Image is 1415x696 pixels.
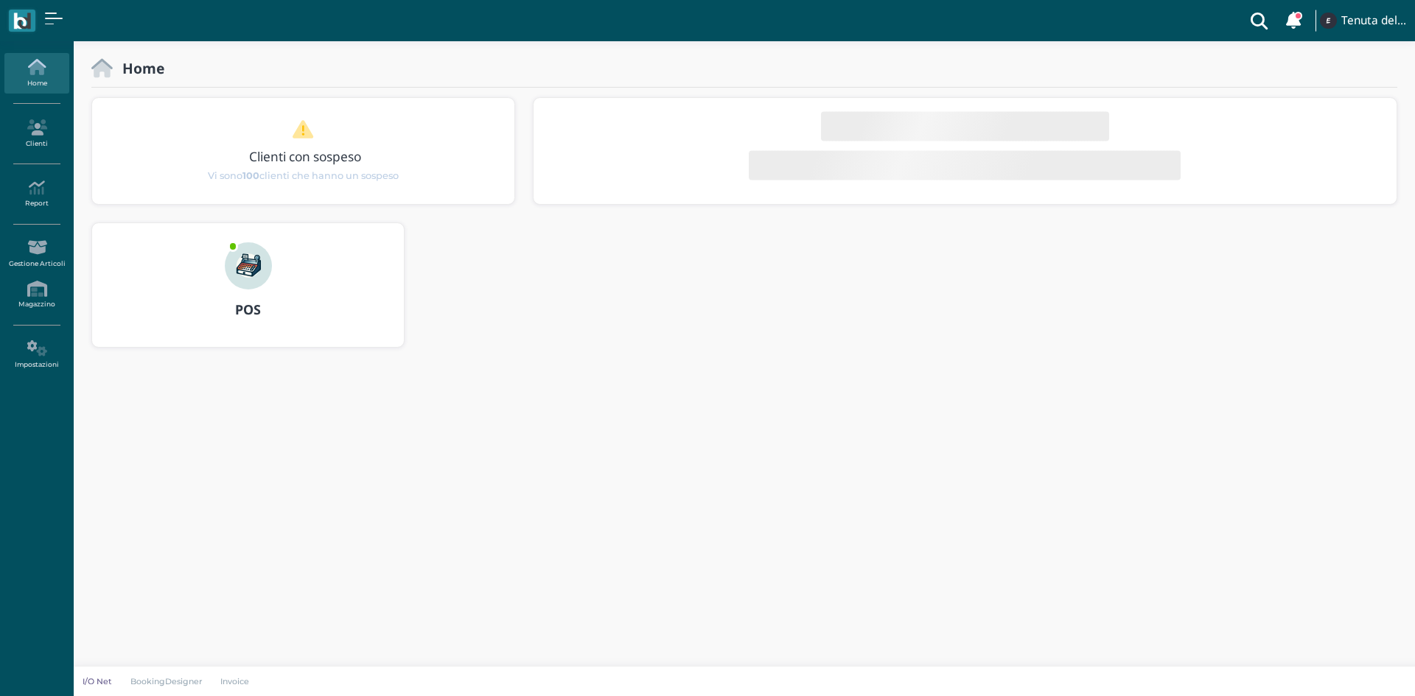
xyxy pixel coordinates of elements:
a: Clienti [4,113,69,154]
a: ... Tenuta del Barco [1318,3,1406,38]
a: Magazzino [4,275,69,315]
img: logo [13,13,30,29]
b: POS [235,300,261,318]
a: Gestione Articoli [4,233,69,274]
h2: Home [113,60,164,76]
a: Clienti con sospeso Vi sono100clienti che hanno un sospeso [120,119,486,183]
b: 100 [242,170,259,181]
h3: Clienti con sospeso [123,150,489,164]
a: Home [4,53,69,94]
img: ... [225,242,272,289]
div: 1 / 1 [92,98,514,204]
img: ... [1320,13,1336,29]
h4: Tenuta del Barco [1341,15,1406,27]
iframe: Help widget launcher [1310,650,1402,683]
a: Impostazioni [4,334,69,375]
a: Report [4,174,69,214]
span: Vi sono clienti che hanno un sospeso [208,169,399,183]
a: ... POS [91,222,405,365]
